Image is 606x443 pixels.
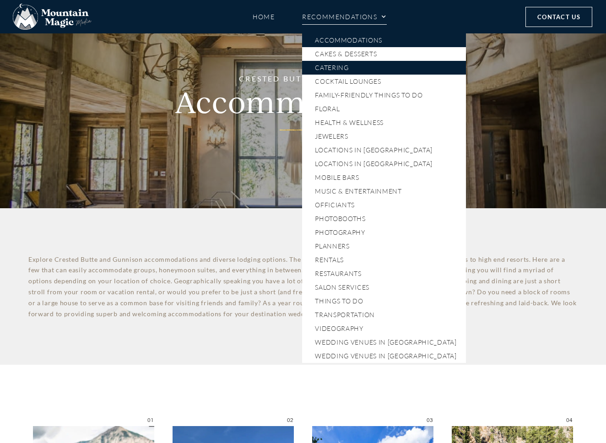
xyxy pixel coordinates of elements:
[253,9,275,25] a: Home
[302,308,466,322] a: Transportation
[28,254,578,319] div: Explore Crested Butte and Gunnison accommodations and diverse lodging options. The [US_STATE][GEO...
[452,415,573,426] p: 04
[302,335,466,349] a: Wedding Venues in [GEOGRAPHIC_DATA]
[302,322,466,335] a: Videography
[302,88,466,102] a: Family-Friendly Things To Do
[302,226,466,239] a: Photography
[525,7,592,27] a: Contact Us
[302,253,466,267] a: Rentals
[302,75,466,88] a: Cocktail Lounges
[302,33,466,363] ul: Recommendations
[302,239,466,253] a: Planners
[302,9,386,25] a: Recommendations
[302,130,466,143] a: Jewelers
[137,9,503,25] nav: Menu
[302,267,466,281] a: Restaurants
[302,47,466,61] a: Cakes & Desserts
[33,415,154,426] p: 01
[537,12,580,22] span: Contact Us
[13,4,92,30] img: Mountain Magic Media photography logo Crested Butte Photographer
[302,171,466,184] a: Mobile Bars
[173,415,294,426] p: 02
[302,184,466,198] a: Music & Entertainment
[302,281,466,294] a: Salon Services
[9,86,597,115] h1: Accommodations
[302,33,466,47] a: Accommodations
[302,294,466,308] a: Things To Do
[302,61,466,75] a: Catering
[302,102,466,116] a: Floral
[302,198,466,212] a: Officiants
[9,76,597,82] div: Crested Butte Gunnison
[302,116,466,130] a: Health & Wellness
[312,415,433,426] p: 03
[302,157,466,171] a: Locations in [GEOGRAPHIC_DATA]
[302,212,466,226] a: Photobooths
[302,349,466,363] a: Wedding Venues in [GEOGRAPHIC_DATA]
[302,143,466,157] a: Locations in [GEOGRAPHIC_DATA]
